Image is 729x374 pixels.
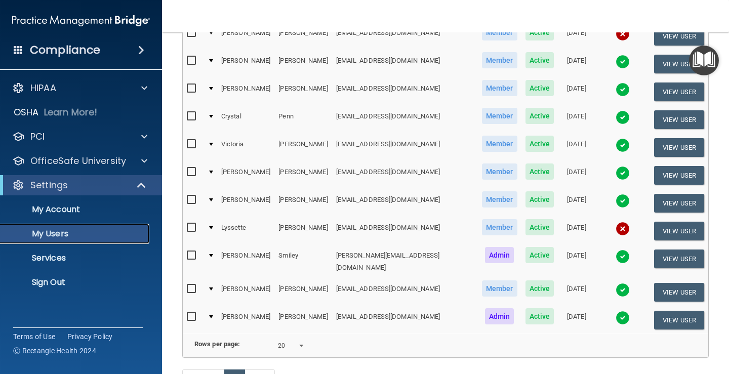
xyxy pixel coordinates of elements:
[12,11,150,31] img: PMB logo
[654,222,704,240] button: View User
[30,43,100,57] h4: Compliance
[654,27,704,46] button: View User
[274,217,332,245] td: [PERSON_NAME]
[558,245,595,278] td: [DATE]
[274,106,332,134] td: Penn
[485,247,514,263] span: Admin
[274,189,332,217] td: [PERSON_NAME]
[12,82,147,94] a: HIPAA
[525,163,554,180] span: Active
[274,245,332,278] td: Smiley
[525,247,554,263] span: Active
[558,134,595,161] td: [DATE]
[12,131,147,143] a: PCI
[654,82,704,101] button: View User
[7,229,145,239] p: My Users
[525,308,554,324] span: Active
[654,194,704,213] button: View User
[558,161,595,189] td: [DATE]
[30,155,126,167] p: OfficeSafe University
[482,108,517,124] span: Member
[654,138,704,157] button: View User
[558,22,595,50] td: [DATE]
[44,106,98,118] p: Learn More!
[217,78,274,106] td: [PERSON_NAME]
[332,50,478,78] td: [EMAIL_ADDRESS][DOMAIN_NAME]
[332,161,478,189] td: [EMAIL_ADDRESS][DOMAIN_NAME]
[482,280,517,297] span: Member
[525,80,554,96] span: Active
[525,52,554,68] span: Active
[7,277,145,287] p: Sign Out
[332,106,478,134] td: [EMAIL_ADDRESS][DOMAIN_NAME]
[274,50,332,78] td: [PERSON_NAME]
[616,110,630,124] img: tick.e7d51cea.svg
[525,136,554,152] span: Active
[217,50,274,78] td: [PERSON_NAME]
[525,191,554,207] span: Active
[332,306,478,334] td: [EMAIL_ADDRESS][DOMAIN_NAME]
[525,219,554,235] span: Active
[217,278,274,306] td: [PERSON_NAME]
[67,331,113,342] a: Privacy Policy
[525,280,554,297] span: Active
[12,179,147,191] a: Settings
[558,50,595,78] td: [DATE]
[332,217,478,245] td: [EMAIL_ADDRESS][DOMAIN_NAME]
[217,217,274,245] td: Lyssette
[654,55,704,73] button: View User
[217,245,274,278] td: [PERSON_NAME]
[558,217,595,245] td: [DATE]
[217,22,274,50] td: [PERSON_NAME]
[482,136,517,152] span: Member
[274,278,332,306] td: [PERSON_NAME]
[274,306,332,334] td: [PERSON_NAME]
[217,189,274,217] td: [PERSON_NAME]
[616,194,630,208] img: tick.e7d51cea.svg
[332,189,478,217] td: [EMAIL_ADDRESS][DOMAIN_NAME]
[525,108,554,124] span: Active
[30,82,56,94] p: HIPAA
[217,134,274,161] td: Victoria
[558,106,595,134] td: [DATE]
[482,219,517,235] span: Member
[332,134,478,161] td: [EMAIL_ADDRESS][DOMAIN_NAME]
[558,78,595,106] td: [DATE]
[616,27,630,41] img: cross.ca9f0e7f.svg
[654,250,704,268] button: View User
[30,179,68,191] p: Settings
[482,163,517,180] span: Member
[485,308,514,324] span: Admin
[332,22,478,50] td: [EMAIL_ADDRESS][DOMAIN_NAME]
[482,24,517,40] span: Member
[616,222,630,236] img: cross.ca9f0e7f.svg
[616,250,630,264] img: tick.e7d51cea.svg
[616,166,630,180] img: tick.e7d51cea.svg
[14,106,39,118] p: OSHA
[274,134,332,161] td: [PERSON_NAME]
[616,82,630,97] img: tick.e7d51cea.svg
[654,110,704,129] button: View User
[274,78,332,106] td: [PERSON_NAME]
[274,22,332,50] td: [PERSON_NAME]
[654,166,704,185] button: View User
[12,155,147,167] a: OfficeSafe University
[482,80,517,96] span: Member
[332,278,478,306] td: [EMAIL_ADDRESS][DOMAIN_NAME]
[616,55,630,69] img: tick.e7d51cea.svg
[616,138,630,152] img: tick.e7d51cea.svg
[217,161,274,189] td: [PERSON_NAME]
[13,331,55,342] a: Terms of Use
[332,245,478,278] td: [PERSON_NAME][EMAIL_ADDRESS][DOMAIN_NAME]
[217,106,274,134] td: Crystal
[194,340,240,348] b: Rows per page:
[654,283,704,302] button: View User
[274,161,332,189] td: [PERSON_NAME]
[217,306,274,334] td: [PERSON_NAME]
[30,131,45,143] p: PCI
[558,278,595,306] td: [DATE]
[558,189,595,217] td: [DATE]
[13,346,96,356] span: Ⓒ Rectangle Health 2024
[525,24,554,40] span: Active
[689,46,719,75] button: Open Resource Center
